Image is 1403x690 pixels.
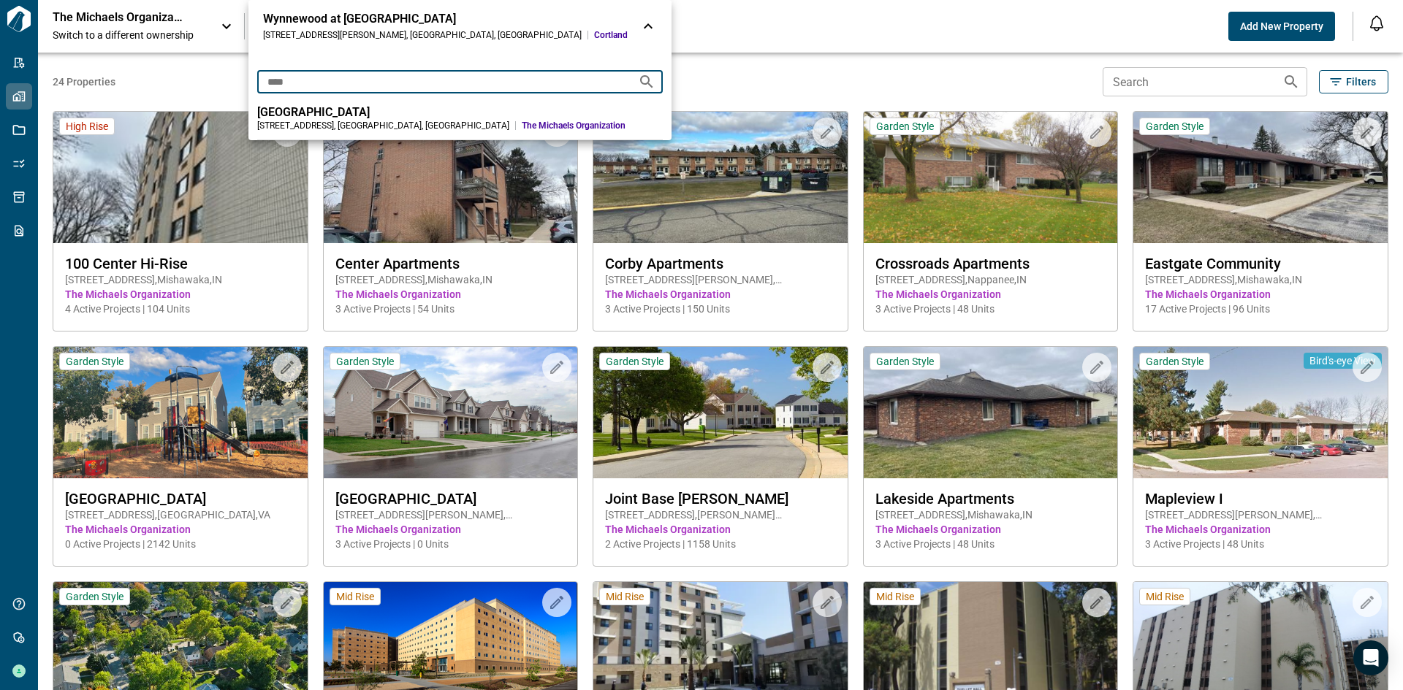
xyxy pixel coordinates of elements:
[522,120,663,131] span: The Michaels Organization
[257,120,509,131] div: [STREET_ADDRESS] , [GEOGRAPHIC_DATA] , [GEOGRAPHIC_DATA]
[257,105,663,120] div: [GEOGRAPHIC_DATA]
[632,67,661,96] button: Search projects
[263,12,628,26] div: Wynnewood at [GEOGRAPHIC_DATA]
[263,29,582,41] div: [STREET_ADDRESS][PERSON_NAME] , [GEOGRAPHIC_DATA] , [GEOGRAPHIC_DATA]
[1353,640,1388,675] div: Open Intercom Messenger
[594,29,628,41] span: Cortland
